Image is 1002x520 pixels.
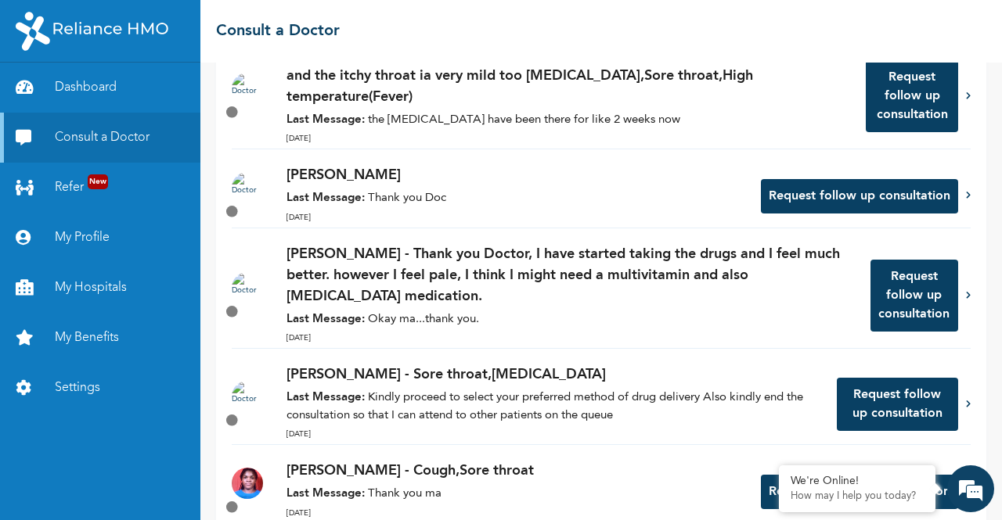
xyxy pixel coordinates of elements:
p: [DATE] [287,133,850,145]
button: Request follow up consultation [837,378,958,431]
span: Conversation [8,465,153,476]
span: We're online! [91,175,216,333]
strong: Last Message: [287,488,365,500]
p: the [MEDICAL_DATA] have been there for like 2 weeks now [287,112,850,130]
div: Minimize live chat window [257,8,294,45]
p: [DATE] [287,429,821,440]
button: Request follow up consultation [761,179,958,213]
p: [DATE] [287,212,745,224]
img: Doctor [232,381,263,412]
textarea: Type your message and hit 'Enter' [8,383,298,438]
img: Doctor [232,468,263,499]
strong: Last Message: [287,392,365,403]
img: RelianceHMO's Logo [16,12,168,51]
p: Kindly proceed to select your preferred method of drug delivery Also kindly end the consultation ... [287,389,821,425]
p: Thank you Doc [287,190,745,208]
img: Doctor [232,272,263,303]
p: [PERSON_NAME] - The major complaint is [MEDICAL_DATA], the temperature is mild and the itchy thro... [287,45,850,108]
p: [DATE] [287,332,855,344]
p: [PERSON_NAME] - Sore throat,[MEDICAL_DATA] [287,364,821,386]
div: We're Online! [791,475,924,488]
h2: Consult a Doctor [216,20,340,43]
strong: Last Message: [287,314,365,325]
strong: Last Message: [287,192,365,204]
span: New [88,174,108,189]
button: Request follow up consultation [870,260,958,332]
button: Request follow up consultation [761,475,958,509]
img: d_794563401_company_1708531726252_794563401 [29,78,63,117]
p: [PERSON_NAME] - Cough,Sore throat [287,461,745,482]
div: FAQs [153,438,299,486]
p: How may I help you today? [791,490,924,503]
p: [PERSON_NAME] - Thank you Doctor, I have started taking the drugs and I feel much better. however... [287,244,855,307]
p: [PERSON_NAME] [287,165,745,186]
div: Chat with us now [81,88,263,108]
button: Request follow up consultation [866,60,958,132]
p: [DATE] [287,507,745,519]
p: Okay ma...thank you. [287,311,855,329]
p: Thank you ma [287,486,745,504]
img: Doctor [232,73,263,104]
strong: Last Message: [287,114,365,126]
img: Doctor [232,172,263,203]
